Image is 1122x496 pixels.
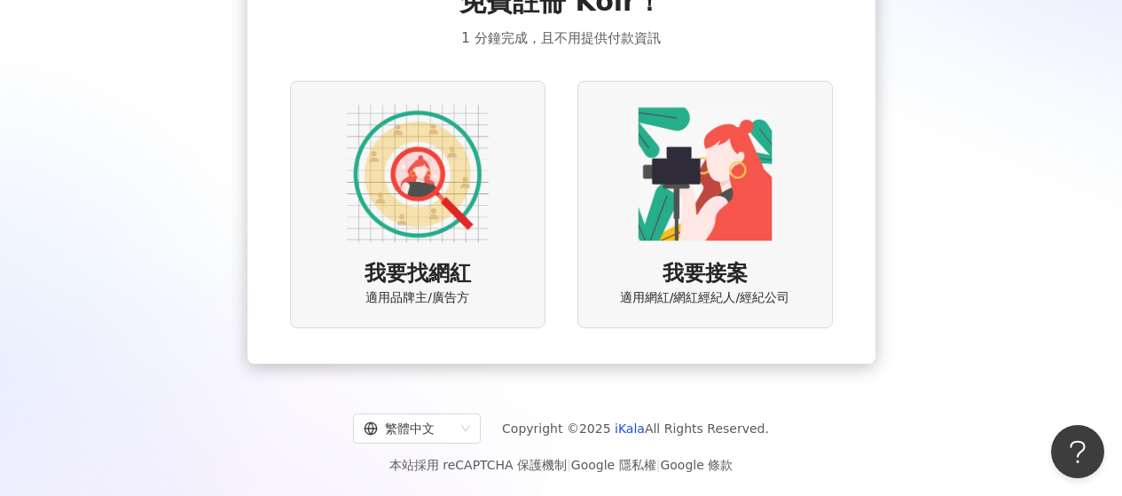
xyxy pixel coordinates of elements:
span: Copyright © 2025 All Rights Reserved. [502,418,769,439]
img: KOL identity option [634,103,776,245]
span: 1 分鐘完成，且不用提供付款資訊 [461,28,660,49]
a: iKala [615,421,645,436]
a: Google 隱私權 [571,458,656,472]
span: 適用品牌主/廣告方 [365,289,469,307]
span: 我要找網紅 [365,259,471,289]
iframe: Help Scout Beacon - Open [1051,425,1104,478]
span: 適用網紅/網紅經紀人/經紀公司 [620,289,789,307]
span: 本站採用 reCAPTCHA 保護機制 [389,454,733,476]
a: Google 條款 [660,458,733,472]
div: 繁體中文 [364,414,454,443]
span: | [567,458,571,472]
span: | [656,458,661,472]
span: 我要接案 [663,259,748,289]
img: AD identity option [347,103,489,245]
